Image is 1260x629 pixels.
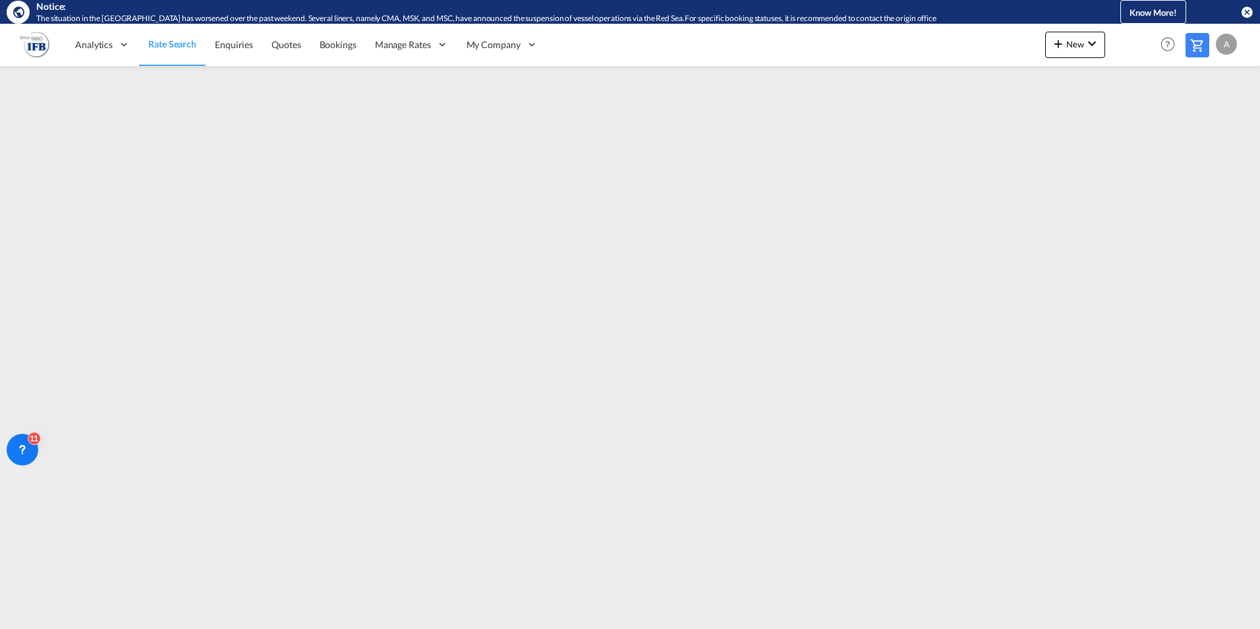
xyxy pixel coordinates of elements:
img: b628ab10256c11eeb52753acbc15d091.png [20,30,49,59]
button: icon-close-circle [1240,5,1253,18]
span: Quotes [272,39,301,50]
div: The situation in the Red Sea has worsened over the past weekend. Several liners, namely CMA, MSK,... [36,13,1066,24]
div: My Company [457,23,547,66]
div: Analytics [66,23,139,66]
span: Analytics [75,38,113,51]
span: Enquiries [215,39,253,50]
md-icon: icon-earth [12,5,25,18]
span: Rate Search [148,38,196,49]
span: Bookings [320,39,357,50]
span: Help [1157,33,1179,55]
div: A [1216,34,1237,55]
a: Quotes [262,23,310,66]
button: icon-plus 400-fgNewicon-chevron-down [1045,32,1105,58]
span: New [1050,39,1100,49]
span: Know More! [1130,7,1177,18]
a: Rate Search [139,23,206,66]
md-icon: icon-plus 400-fg [1050,36,1066,51]
div: Manage Rates [366,23,457,66]
md-icon: icon-chevron-down [1084,36,1100,51]
a: Bookings [310,23,366,66]
span: Manage Rates [375,38,431,51]
div: Help [1157,33,1186,57]
span: My Company [467,38,521,51]
a: Enquiries [206,23,262,66]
